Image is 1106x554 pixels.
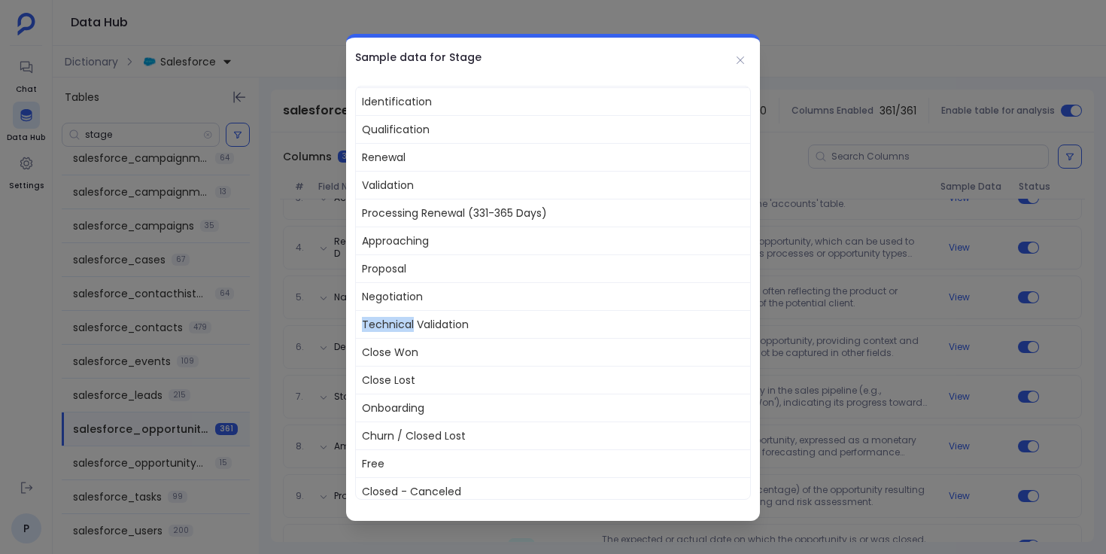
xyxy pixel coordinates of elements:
[356,254,750,282] span: Proposal
[356,143,750,171] span: Renewal
[356,394,750,422] span: Onboarding
[356,310,750,338] span: Technical Validation
[356,227,750,254] span: Approaching
[356,366,750,394] span: Close Lost
[356,422,750,449] span: Churn / Closed Lost
[356,199,750,227] span: Processing Renewal (331-365 Days)
[356,115,750,143] span: Qualification
[355,50,482,65] h2: Sample data for Stage
[356,171,750,199] span: Validation
[356,477,750,505] span: Closed - Canceled
[356,449,750,477] span: Free
[356,282,750,310] span: Negotiation
[356,87,750,115] span: Identification
[356,338,750,366] span: Close Won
